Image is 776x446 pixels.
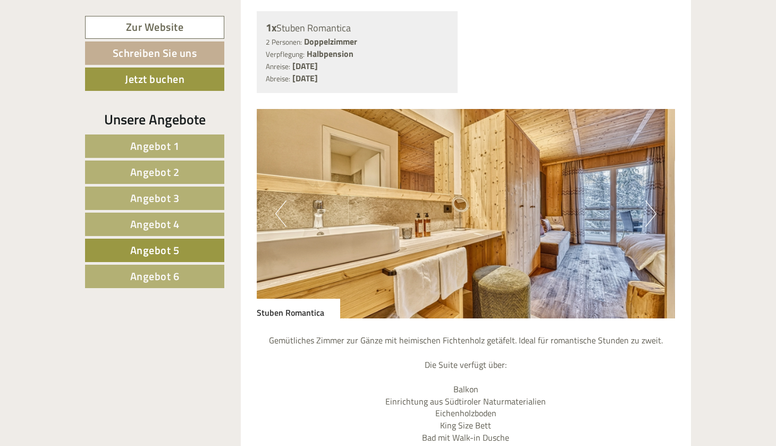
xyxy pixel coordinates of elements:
[266,61,290,72] small: Anreise:
[275,200,286,227] button: Previous
[130,138,180,154] span: Angebot 1
[266,19,276,36] b: 1x
[130,216,180,232] span: Angebot 4
[257,109,676,318] img: image
[85,110,224,129] div: Unsere Angebote
[307,47,353,60] b: Halbpension
[266,49,305,60] small: Verpflegung:
[130,164,180,180] span: Angebot 2
[85,41,224,65] a: Schreiben Sie uns
[645,200,656,227] button: Next
[266,20,449,36] div: Stuben Romantica
[130,268,180,284] span: Angebot 6
[266,73,290,84] small: Abreise:
[130,242,180,258] span: Angebot 5
[257,299,340,319] div: Stuben Romantica
[304,35,357,48] b: Doppelzimmer
[266,37,302,47] small: 2 Personen:
[292,72,318,85] b: [DATE]
[292,60,318,72] b: [DATE]
[130,190,180,206] span: Angebot 3
[85,68,224,91] a: Jetzt buchen
[85,16,224,39] a: Zur Website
